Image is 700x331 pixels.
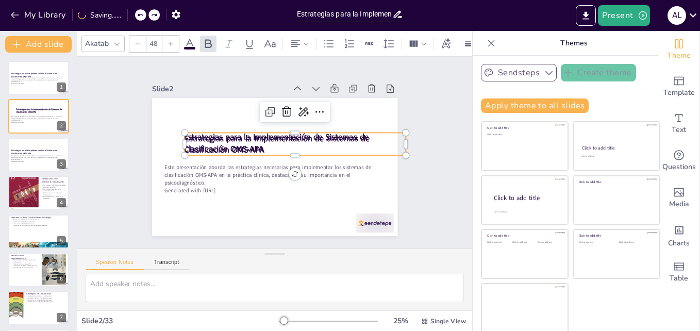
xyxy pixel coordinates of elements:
[8,214,69,249] div: 5
[42,192,66,196] p: Facilitan la comunicación entre profesionales.
[81,316,279,326] div: Slide 2 / 33
[487,234,561,238] div: Click to add title
[663,87,695,98] span: Template
[494,193,560,202] div: Click to add title
[42,196,66,200] p: Contribuyen a la investigación en psicología.
[8,176,69,210] div: 4
[78,10,121,20] div: Saving......
[83,37,111,51] div: Akatab
[57,159,66,169] div: 3
[26,297,66,300] p: Enfoque práctico y basado en ejemplos.
[8,138,69,172] div: 3
[11,77,66,83] p: Este presentación aborda las estrategias necesarias para implementar los sistemas de clasificació...
[667,50,691,61] span: Theme
[5,36,72,53] button: Add slide
[579,180,653,184] div: Click to add title
[672,124,686,136] span: Text
[619,241,652,244] div: Click to add text
[658,31,699,68] div: Change the overall theme
[8,291,69,325] div: 7
[11,216,66,219] p: Importancia de la Clasificación en Psicología
[57,236,66,245] div: 5
[11,160,66,162] p: Generated with [URL]
[11,72,57,78] strong: Estrategias para la Implementación de Sistemas de Clasificación OMS-APA
[160,175,381,206] p: Generated with [URL]
[11,263,39,265] p: Falta de formación adecuada.
[185,124,371,155] span: Estrategias para la Implementación de Sistemas de Clasificación OMS-APA
[57,274,66,284] div: 6
[42,185,66,188] p: Los sistemas OMS-APA son esenciales para los diagnósticos.
[26,301,66,303] p: Evaluaciones regulares de la capacitación.
[11,259,39,263] p: Resistencia al cambio por parte de los profesionales.
[581,155,650,158] div: Click to add text
[11,219,66,221] p: Mejora la comunicación entre profesionales.
[11,115,66,121] p: Este presentación aborda las estrategias necesarias para implementar los sistemas de clasificació...
[668,238,690,249] span: Charts
[670,273,688,284] span: Table
[487,241,510,244] div: Click to add text
[658,179,699,217] div: Add images, graphics, shapes or video
[11,155,66,160] p: Este presentación aborda las estrategias necesarias para implementar los sistemas de clasificació...
[579,234,653,238] div: Click to add title
[11,83,66,85] p: Generated with [URL]
[11,149,57,155] strong: Estrategias para la Implementación de Sistemas de Clasificación OMS-APA
[561,64,636,81] button: Create theme
[658,68,699,105] div: Add ready made slides
[438,36,454,52] div: Text effects
[26,293,66,296] p: Estrategias de Capacitación
[11,221,66,223] p: Facilita la investigación en psicología.
[159,71,293,95] div: Slide 2
[658,217,699,254] div: Add charts and graphs
[582,145,651,151] div: Click to add title
[668,5,686,26] button: A l
[487,134,561,136] div: Click to add text
[57,121,66,130] div: 2
[11,254,39,260] p: Desafíos en la Implementación
[658,105,699,142] div: Add text boxes
[388,316,413,326] div: 25 %
[662,161,696,173] span: Questions
[11,267,39,269] p: Necesidad de apoyo institucional.
[658,142,699,179] div: Get real-time input from your audience
[598,5,649,26] button: Present
[26,299,66,301] p: Fomentar un ambiente de aprendizaje.
[57,198,66,207] div: 4
[576,5,596,26] button: Export to PowerPoint
[658,254,699,291] div: Add a table
[11,224,66,226] p: Contribuye a la comprensión de condiciones psicológicas.
[42,188,66,192] p: Los sistemas estandarizan la evaluación clínica.
[11,121,66,123] p: Generated with [URL]
[481,98,589,113] button: Apply theme to all slides
[8,253,69,287] div: 6
[538,241,561,244] div: Click to add text
[11,223,66,225] p: Aumenta la calidad del tratamiento.
[144,259,190,270] button: Transcript
[57,82,66,92] div: 1
[8,99,69,133] div: 2
[161,152,384,198] p: Este presentación aborda las estrategias necesarias para implementar los sistemas de clasificació...
[430,317,466,325] span: Single View
[579,241,611,244] div: Click to add text
[26,295,66,297] p: Capacitación continua es fundamental.
[8,61,69,95] div: 1
[16,108,62,113] span: Estrategias para la Implementación de Sistemas de Clasificación OMS-APA
[462,36,474,52] div: Border settings
[406,36,429,52] div: Column Count
[42,177,66,183] p: Introducción a los Sistemas de Clasificación
[8,7,70,23] button: My Library
[499,31,648,56] p: Themes
[494,210,559,213] div: Click to add body
[481,64,557,81] button: Sendsteps
[487,126,561,130] div: Click to add title
[512,241,536,244] div: Click to add text
[86,259,144,270] button: Speaker Notes
[297,7,392,22] input: Insert title
[11,265,39,267] p: Inseguridad al adoptar nuevas prácticas.
[669,198,689,210] span: Media
[57,313,66,322] div: 7
[668,6,686,25] div: A l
